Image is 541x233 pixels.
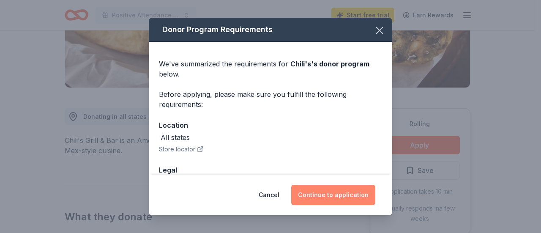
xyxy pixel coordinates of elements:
[159,144,204,154] button: Store locator
[290,60,369,68] span: Chili's 's donor program
[159,59,382,79] div: We've summarized the requirements for below.
[291,185,375,205] button: Continue to application
[149,18,392,42] div: Donor Program Requirements
[159,120,382,131] div: Location
[159,164,382,175] div: Legal
[161,132,190,143] div: All states
[159,89,382,110] div: Before applying, please make sure you fulfill the following requirements:
[259,185,279,205] button: Cancel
